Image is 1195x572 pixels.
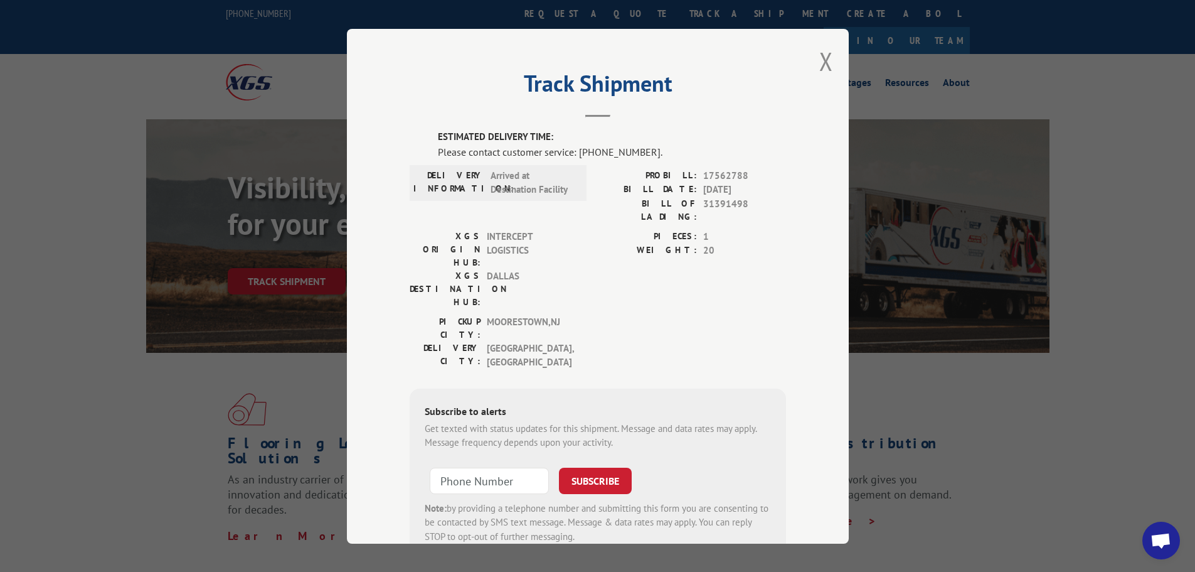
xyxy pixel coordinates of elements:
[425,501,771,544] div: by providing a telephone number and submitting this form you are consenting to be contacted by SM...
[430,467,549,494] input: Phone Number
[703,244,786,258] span: 20
[410,75,786,99] h2: Track Shipment
[559,467,632,494] button: SUBSCRIBE
[598,197,697,223] label: BILL OF LADING:
[438,144,786,159] div: Please contact customer service: [PHONE_NUMBER].
[487,315,571,341] span: MOORESTOWN , NJ
[425,421,771,450] div: Get texted with status updates for this shipment. Message and data rates may apply. Message frequ...
[819,45,833,78] button: Close modal
[703,197,786,223] span: 31391498
[410,341,481,369] label: DELIVERY CITY:
[413,168,484,197] label: DELIVERY INFORMATION:
[487,341,571,369] span: [GEOGRAPHIC_DATA] , [GEOGRAPHIC_DATA]
[598,183,697,197] label: BILL DATE:
[410,315,481,341] label: PICKUP CITY:
[425,502,447,514] strong: Note:
[598,168,697,183] label: PROBILL:
[438,130,786,144] label: ESTIMATED DELIVERY TIME:
[598,229,697,244] label: PIECES:
[703,229,786,244] span: 1
[703,168,786,183] span: 17562788
[425,403,771,421] div: Subscribe to alerts
[410,269,481,308] label: XGS DESTINATION HUB:
[491,168,575,197] span: Arrived at Destination Facility
[703,183,786,197] span: [DATE]
[598,244,697,258] label: WEIGHT:
[1142,522,1180,559] div: Open chat
[410,229,481,269] label: XGS ORIGIN HUB:
[487,229,571,269] span: INTERCEPT LOGISTICS
[487,269,571,308] span: DALLAS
